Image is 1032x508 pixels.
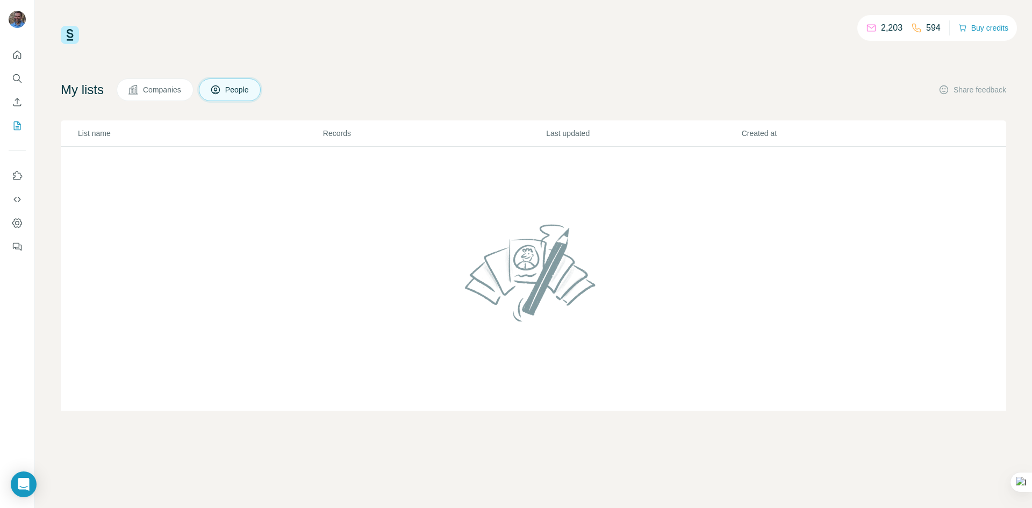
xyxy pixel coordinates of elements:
[61,26,79,44] img: Surfe Logo
[225,84,250,95] span: People
[78,128,322,139] p: List name
[323,128,545,139] p: Records
[881,22,902,34] p: 2,203
[9,69,26,88] button: Search
[938,84,1006,95] button: Share feedback
[9,190,26,209] button: Use Surfe API
[9,213,26,233] button: Dashboard
[143,84,182,95] span: Companies
[926,22,941,34] p: 594
[11,471,37,497] div: Open Intercom Messenger
[9,45,26,65] button: Quick start
[61,81,104,98] h4: My lists
[9,11,26,28] img: Avatar
[9,166,26,185] button: Use Surfe on LinkedIn
[546,128,740,139] p: Last updated
[742,128,936,139] p: Created at
[958,20,1008,35] button: Buy credits
[9,116,26,135] button: My lists
[9,237,26,256] button: Feedback
[9,92,26,112] button: Enrich CSV
[461,215,607,330] img: No lists found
